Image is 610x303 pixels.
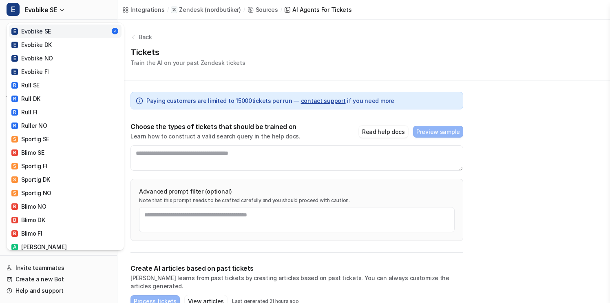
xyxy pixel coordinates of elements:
span: S [11,163,18,169]
div: Rull SE [11,81,40,89]
span: B [11,230,18,237]
span: E [11,42,18,48]
div: Rull FI [11,108,38,116]
div: Evobike DK [11,40,52,49]
div: Evobike SE [11,27,51,36]
span: E [11,69,18,75]
span: E [7,3,20,16]
span: S [11,176,18,183]
div: Rull DK [11,94,40,103]
div: Sportig FI [11,162,47,170]
div: Evobike FI [11,67,49,76]
div: Blimo DK [11,216,45,224]
span: R [11,109,18,116]
div: Blimo NO [11,202,46,211]
span: B [11,217,18,223]
span: E [11,28,18,35]
div: EEvobike SE [7,23,124,250]
span: R [11,123,18,129]
div: Evobike NO [11,54,53,62]
span: E [11,55,18,62]
span: S [11,190,18,196]
div: Blimo SE [11,148,44,157]
span: A [11,244,18,250]
div: Sportig DK [11,175,50,184]
span: S [11,136,18,143]
div: Ruller NO [11,121,47,130]
div: [PERSON_NAME] [11,243,66,251]
span: B [11,203,18,210]
span: R [11,82,18,89]
span: Evobike SE [24,4,57,16]
span: R [11,96,18,102]
div: Sportig NO [11,189,51,197]
div: Blimo FI [11,229,42,238]
span: B [11,149,18,156]
div: Sportig SE [11,135,49,143]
